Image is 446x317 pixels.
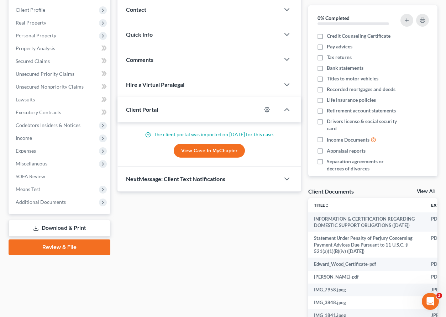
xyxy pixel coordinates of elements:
[10,68,110,80] a: Unsecured Priority Claims
[327,43,352,50] span: Pay advices
[10,55,110,68] a: Secured Claims
[10,93,110,106] a: Lawsuits
[327,96,376,104] span: Life insurance policies
[16,135,32,141] span: Income
[16,109,61,115] span: Executory Contracts
[327,54,352,61] span: Tax returns
[327,64,363,72] span: Bank statements
[126,31,153,38] span: Quick Info
[16,199,66,205] span: Additional Documents
[16,45,55,51] span: Property Analysis
[16,32,56,38] span: Personal Property
[327,107,396,114] span: Retirement account statements
[126,81,184,88] span: Hire a Virtual Paralegal
[126,56,153,63] span: Comments
[16,96,35,102] span: Lawsuits
[327,147,366,154] span: Appraisal reports
[126,175,225,182] span: NextMessage: Client Text Notifications
[16,160,47,167] span: Miscellaneous
[10,170,110,183] a: SOFA Review
[308,258,425,270] td: Edward_Wood_Certificate-pdf
[10,80,110,93] a: Unsecured Nonpriority Claims
[16,7,45,13] span: Client Profile
[9,220,110,237] a: Download & Print
[126,131,293,138] p: The client portal was imported on [DATE] for this case.
[308,232,425,258] td: Statement Under Penalty of Perjury Concerning Payment Advices Due Pursuant to 11 U.S.C. § 521(a)(...
[16,186,40,192] span: Means Test
[16,122,80,128] span: Codebtors Insiders & Notices
[327,136,369,143] span: Income Documents
[126,6,146,13] span: Contact
[16,148,36,154] span: Expenses
[325,204,329,208] i: unfold_more
[422,293,439,310] iframe: Intercom live chat
[314,202,329,208] a: Titleunfold_more
[308,271,425,284] td: [PERSON_NAME]-pdf
[308,212,425,232] td: INFORMATION & CERTIFICATION REGARDING DOMESTIC SUPPORT OBLIGATIONS ([DATE])
[327,86,395,93] span: Recorded mortgages and deeds
[327,158,399,172] span: Separation agreements or decrees of divorces
[9,239,110,255] a: Review & File
[318,15,350,21] strong: 0% Completed
[126,106,158,113] span: Client Portal
[308,284,425,296] td: IMG_7958.jpeg
[16,84,84,90] span: Unsecured Nonpriority Claims
[327,75,378,82] span: Titles to motor vehicles
[16,71,74,77] span: Unsecured Priority Claims
[174,144,245,158] a: View Case in MyChapter
[327,118,399,132] span: Drivers license & social security card
[10,106,110,119] a: Executory Contracts
[436,293,442,298] span: 3
[16,20,46,26] span: Real Property
[327,32,390,39] span: Credit Counseling Certificate
[16,58,50,64] span: Secured Claims
[10,42,110,55] a: Property Analysis
[308,296,425,309] td: IMG_3848.jpeg
[417,189,435,194] a: View All
[16,173,45,179] span: SOFA Review
[308,187,354,195] div: Client Documents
